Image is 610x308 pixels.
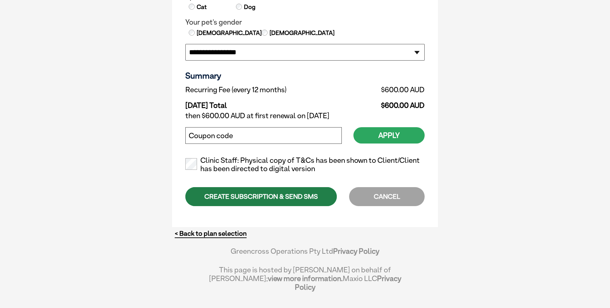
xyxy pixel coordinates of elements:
td: Recurring Fee (every 12 months) [185,84,351,96]
button: Apply [353,127,425,144]
label: Coupon code [189,132,233,140]
a: < Back to plan selection [175,229,247,238]
div: CREATE SUBSCRIPTION & SEND SMS [185,187,337,206]
td: then $600.00 AUD at first renewal on [DATE] [185,110,425,122]
div: CANCEL [349,187,425,206]
td: [DATE] Total [185,96,351,110]
td: $600.00 AUD [351,96,425,110]
div: This page is hosted by [PERSON_NAME] on behalf of [PERSON_NAME]; Maxio LLC [209,262,401,291]
div: Greencross Operations Pty Ltd [209,247,401,262]
a: view more information. [268,274,343,283]
label: Clinic Staff: Physical copy of T&Cs has been shown to Client/Client has been directed to digital ... [185,156,425,173]
a: Privacy Policy [295,274,401,291]
h3: Summary [185,71,425,81]
td: $600.00 AUD [351,84,425,96]
a: Privacy Policy [333,247,379,255]
legend: Your pet's gender [185,18,425,27]
input: Clinic Staff: Physical copy of T&Cs has been shown to Client/Client has been directed to digital ... [185,158,197,170]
